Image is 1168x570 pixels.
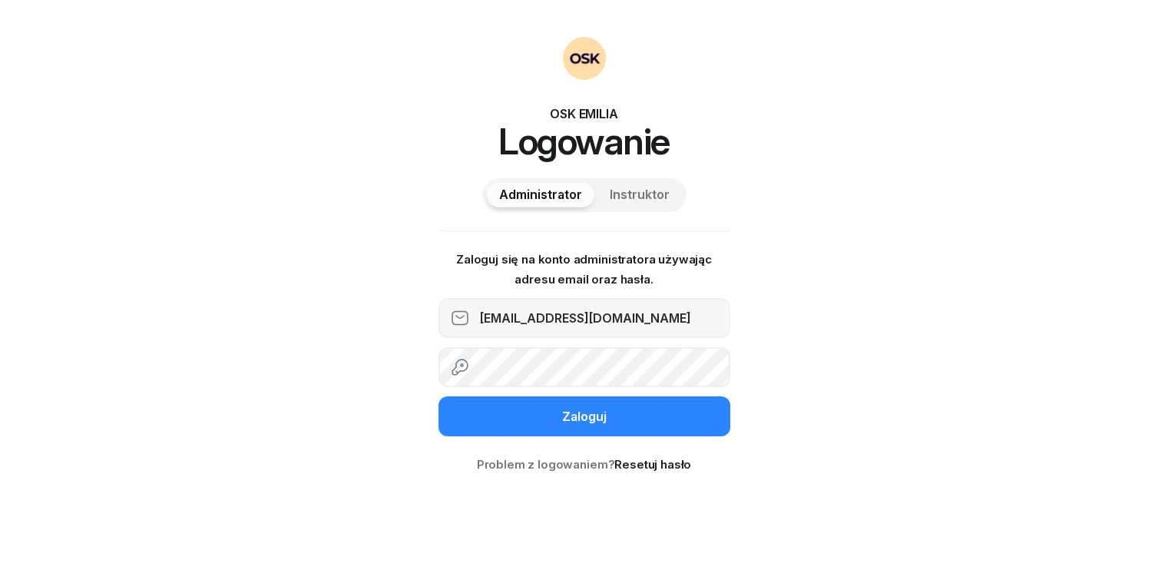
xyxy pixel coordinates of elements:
[597,183,682,207] button: Instruktor
[438,123,730,160] h1: Logowanie
[499,185,582,205] span: Administrator
[563,37,606,80] img: OSKAdmin
[438,250,730,289] p: Zaloguj się na konto administratora używając adresu email oraz hasła.
[614,457,691,472] a: Resetuj hasło
[610,185,670,205] span: Instruktor
[438,298,730,338] input: Adres email
[438,104,730,123] div: OSK EMILIA
[438,396,730,436] button: Zaloguj
[438,455,730,475] div: Problem z logowaniem?
[562,407,607,427] div: Zaloguj
[487,183,594,207] button: Administrator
